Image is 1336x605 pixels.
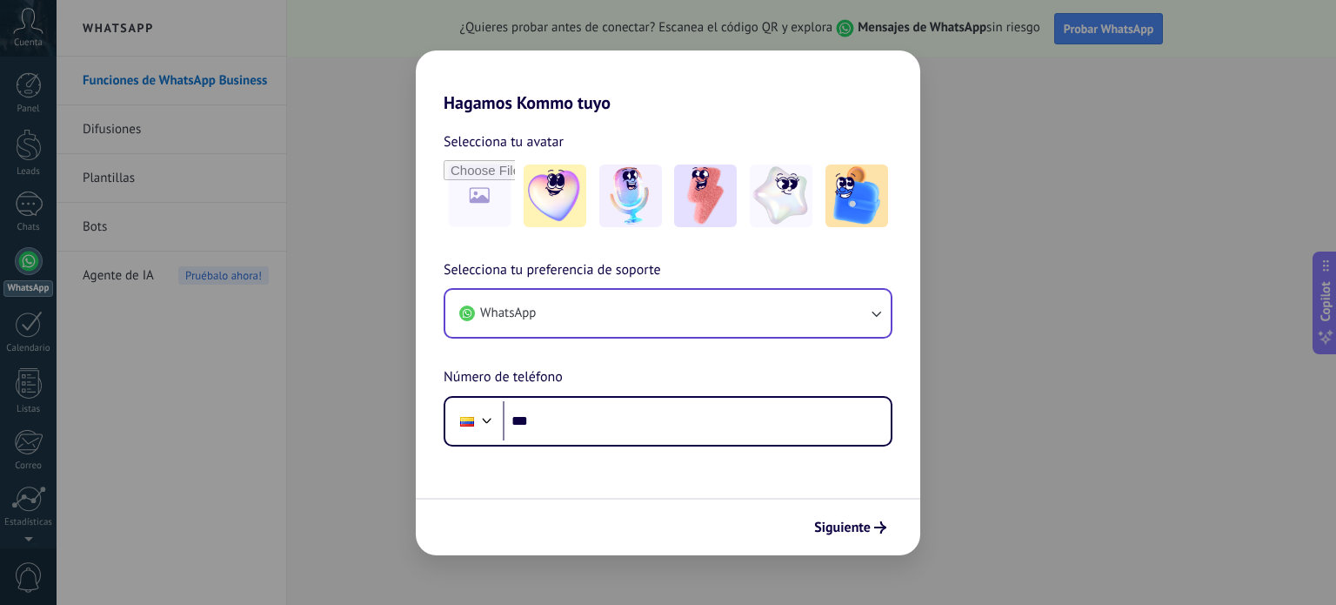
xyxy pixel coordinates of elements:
[480,305,536,322] span: WhatsApp
[444,366,563,389] span: Número de teléfono
[416,50,920,113] h2: Hagamos Kommo tuyo
[750,165,812,227] img: -4.jpeg
[814,521,871,534] span: Siguiente
[524,165,586,227] img: -1.jpeg
[444,131,564,153] span: Selecciona tu avatar
[451,403,484,440] div: Colombia: + 57
[674,165,737,227] img: -3.jpeg
[599,165,662,227] img: -2.jpeg
[445,290,891,337] button: WhatsApp
[825,165,888,227] img: -5.jpeg
[444,259,661,282] span: Selecciona tu preferencia de soporte
[806,513,894,542] button: Siguiente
